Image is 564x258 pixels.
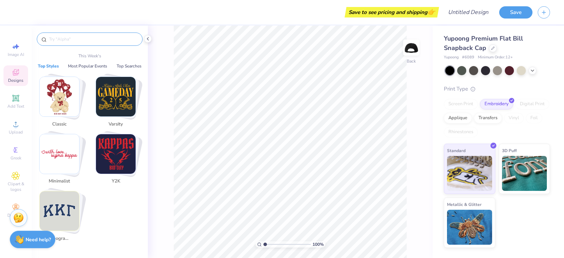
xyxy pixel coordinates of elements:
[96,77,136,116] img: Varsity
[444,113,472,123] div: Applique
[346,7,437,17] div: Save to see pricing and shipping
[36,63,61,70] button: Top Styles
[48,178,71,185] span: Minimalist
[444,85,550,93] div: Print Type
[48,235,71,242] span: Typography
[7,213,24,218] span: Decorate
[11,155,21,161] span: Greek
[444,34,523,52] span: Yupoong Premium Flat Bill Snapback Cap
[78,53,101,59] p: This Week's
[26,236,51,243] strong: Need help?
[35,191,88,245] button: Stack Card Button Typography
[462,55,474,60] span: # 6089
[4,181,28,192] span: Clipart & logos
[526,113,542,123] div: Foil
[404,41,418,55] img: Back
[502,147,517,154] span: 3D Puff
[91,134,144,188] button: Stack Card Button Y2K
[447,201,482,208] span: Metallic & Glitter
[442,5,494,19] input: Untitled Design
[515,99,549,109] div: Digital Print
[104,121,127,128] span: Varsity
[444,99,478,109] div: Screen Print
[474,113,502,123] div: Transfers
[444,55,459,60] span: Yupoong
[9,129,23,135] span: Upload
[40,77,79,116] img: Classic
[40,191,79,231] img: Typography
[427,8,435,16] span: 👉
[66,63,109,70] button: Most Popular Events
[40,134,79,174] img: Minimalist
[96,134,136,174] img: Y2K
[478,55,513,60] span: Minimum Order: 12 +
[35,77,88,130] button: Stack Card Button Classic
[115,63,144,70] button: Top Searches
[504,113,524,123] div: Vinyl
[35,134,88,188] button: Stack Card Button Minimalist
[8,52,24,57] span: Image AI
[480,99,513,109] div: Embroidery
[312,241,324,248] span: 100 %
[499,6,532,19] button: Save
[447,156,492,191] img: Standard
[407,58,416,64] div: Back
[447,210,492,245] img: Metallic & Glitter
[444,127,478,137] div: Rhinestones
[7,103,24,109] span: Add Text
[48,121,71,128] span: Classic
[48,36,138,43] input: Try "Alpha"
[104,178,127,185] span: Y2K
[8,78,23,83] span: Designs
[91,77,144,130] button: Stack Card Button Varsity
[447,147,466,154] span: Standard
[502,156,547,191] img: 3D Puff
